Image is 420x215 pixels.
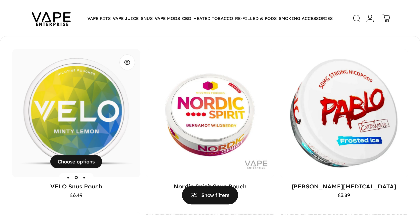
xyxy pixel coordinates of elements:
a: Nordic Spirit Snus Pouch [174,183,247,190]
span: £6.49 [70,193,82,198]
a: 0 items [379,11,394,26]
nav: Primary [86,11,334,25]
a: VELO Snus Pouch [50,183,102,190]
summary: SMOKING ACCESSORIES [278,11,334,25]
img: Vape Enterprise [21,3,81,34]
button: Show filters [182,186,238,204]
img: Pablo Nicotine Pouches [280,49,408,177]
summary: CBD [181,11,192,25]
summary: RE-FILLED & PODS [234,11,278,25]
summary: HEATED TOBACCO [192,11,234,25]
summary: SNUS [140,11,154,25]
img: nordic spirit nicotine [146,49,274,177]
summary: VAPE MODS [154,11,181,25]
a: [PERSON_NAME][MEDICAL_DATA] [292,183,396,190]
a: VELO Snus Pouch [12,49,140,177]
button: Choose options [50,155,102,168]
span: £3.89 [338,193,350,198]
img: Velo nicotine pouch [12,49,141,177]
summary: VAPE JUICE [112,11,140,25]
summary: VAPE KITS [86,11,112,25]
a: Nordic Spirit Snus Pouch [146,49,274,177]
